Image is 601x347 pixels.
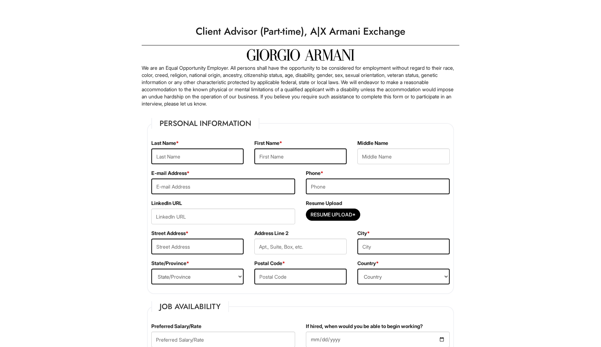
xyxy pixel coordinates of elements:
[151,239,244,254] input: Street Address
[306,179,450,194] input: Phone
[138,21,463,41] h1: Client Advisor (Part-time), A|X Armani Exchange
[306,323,423,330] label: If hired, when would you be able to begin working?
[142,64,459,107] p: We are an Equal Opportunity Employer. All persons shall have the opportunity to be considered for...
[306,170,323,177] label: Phone
[151,269,244,284] select: State/Province
[151,118,259,129] legend: Personal Information
[357,269,450,284] select: Country
[151,200,182,207] label: LinkedIn URL
[306,200,342,207] label: Resume Upload
[254,269,347,284] input: Postal Code
[306,209,360,221] button: Resume Upload*Resume Upload*
[151,301,229,312] legend: Job Availability
[151,323,201,330] label: Preferred Salary/Rate
[357,230,370,237] label: City
[151,230,189,237] label: Street Address
[151,260,189,267] label: State/Province
[247,49,354,61] img: Giorgio Armani
[254,140,282,147] label: First Name
[151,179,295,194] input: E-mail Address
[151,148,244,164] input: Last Name
[151,209,295,224] input: LinkedIn URL
[254,230,288,237] label: Address Line 2
[151,140,179,147] label: Last Name
[357,239,450,254] input: City
[357,140,388,147] label: Middle Name
[151,170,190,177] label: E-mail Address
[357,260,379,267] label: Country
[254,148,347,164] input: First Name
[357,148,450,164] input: Middle Name
[254,239,347,254] input: Apt., Suite, Box, etc.
[254,260,285,267] label: Postal Code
